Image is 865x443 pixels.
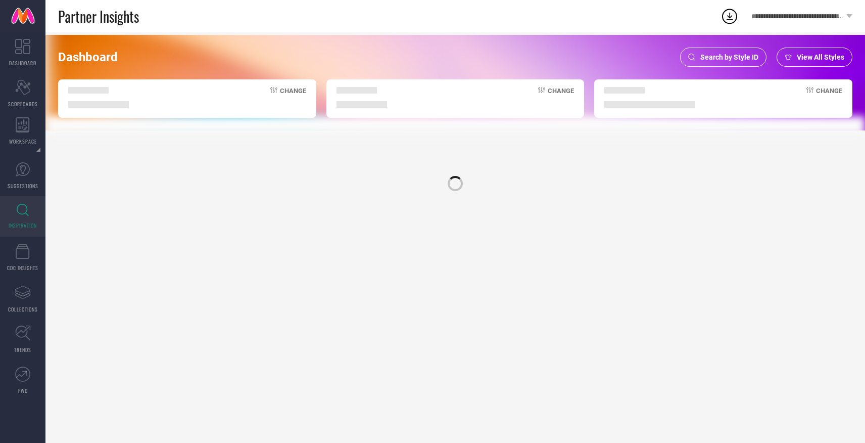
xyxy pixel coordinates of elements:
span: Change [548,87,574,108]
span: Change [816,87,842,108]
span: SCORECARDS [8,100,38,108]
span: Search by Style ID [700,53,758,61]
span: View All Styles [797,53,844,61]
span: DASHBOARD [9,59,36,67]
span: COLLECTIONS [8,305,38,313]
span: Dashboard [58,50,118,64]
span: CDC INSIGHTS [7,264,38,272]
span: Partner Insights [58,6,139,27]
span: TRENDS [14,346,31,353]
span: INSPIRATION [9,221,37,229]
div: Open download list [720,7,739,25]
span: FWD [18,387,28,394]
span: Change [280,87,306,108]
span: WORKSPACE [9,138,37,145]
span: SUGGESTIONS [8,182,38,190]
